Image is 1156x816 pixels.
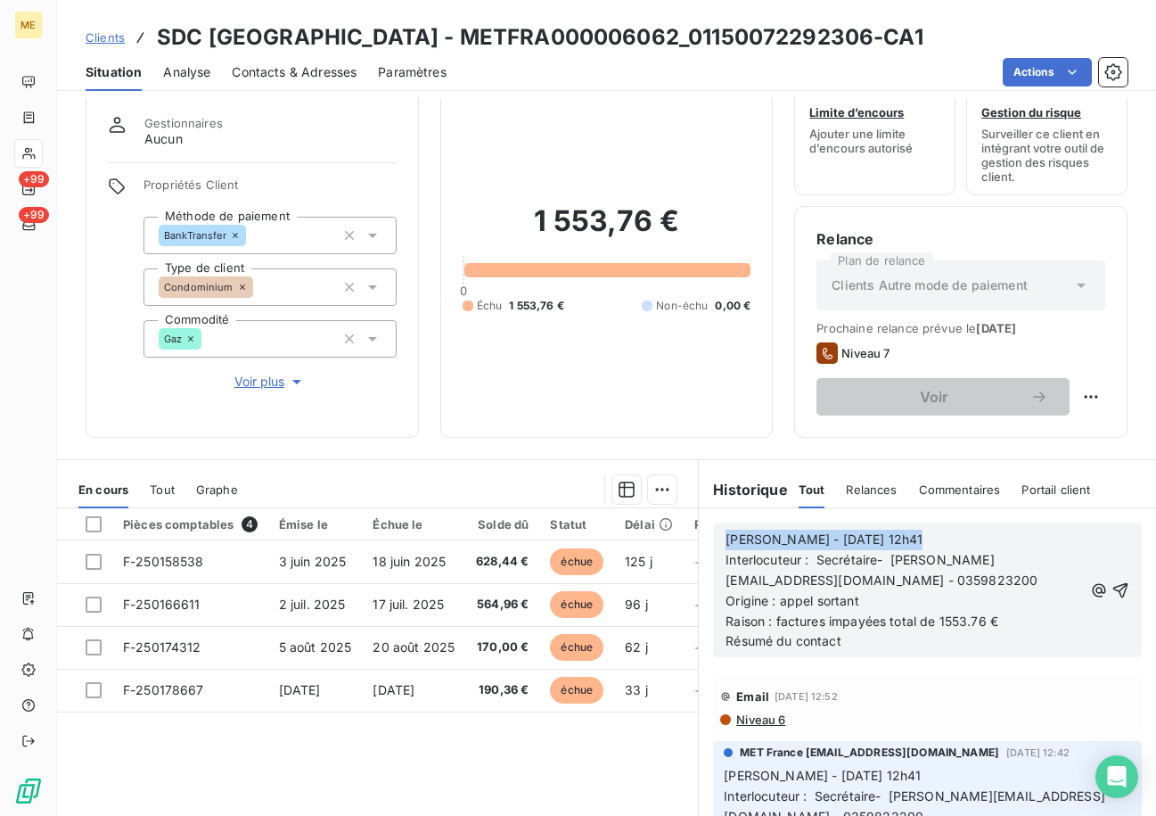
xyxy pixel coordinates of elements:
h6: Historique [699,479,788,500]
div: Solde dû [476,517,529,532]
span: Non-échu [656,298,708,314]
span: Raison : factures impayées total de 1553.76 € [726,614,998,629]
span: 0 [460,284,467,298]
span: MET France [EMAIL_ADDRESS][DOMAIN_NAME] [740,745,999,761]
span: Origine : appel sortant [726,593,858,608]
span: +110 j [694,554,728,569]
div: Émise le [279,517,352,532]
span: 4 [242,516,258,532]
span: Niveau 7 [841,346,890,360]
span: 5 août 2025 [279,639,352,655]
span: Résumé du contact [726,633,841,648]
span: 2 juil. 2025 [279,597,346,612]
span: [DATE] [976,321,1016,335]
span: Relances [846,482,897,497]
span: Aucun [144,130,183,148]
input: Ajouter une valeur [246,227,260,243]
span: échue [550,634,603,661]
span: 0,00 € [715,298,750,314]
span: 1 553,76 € [509,298,564,314]
div: Statut [550,517,603,532]
span: En cours [78,482,128,497]
span: Prochaine relance prévue le [816,321,1105,335]
span: [DATE] [279,682,321,697]
span: 170,00 € [476,639,529,656]
a: Clients [86,29,125,46]
button: Gestion du risqueSurveiller ce client en intégrant votre outil de gestion des risques client. [966,58,1127,195]
span: 62 j [625,639,648,655]
span: Analyse [163,63,210,81]
span: [DATE] [373,682,414,697]
h6: Relance [816,228,1105,250]
span: 18 juin 2025 [373,554,446,569]
span: Propriétés Client [143,177,397,202]
button: Voir [816,378,1070,416]
span: Situation [86,63,142,81]
span: +47 j [694,639,725,655]
input: Ajouter une valeur [253,279,267,295]
span: Portail client [1021,482,1090,497]
span: [DATE] 12:42 [1006,747,1070,758]
span: Paramètres [378,63,447,81]
span: Gaz [164,334,182,344]
div: Retard [694,517,751,532]
span: 190,36 € [476,681,529,699]
span: 33 j [625,682,648,697]
span: Contacts & Adresses [232,63,357,81]
span: +99 [19,207,49,223]
span: +81 j [694,597,723,612]
span: Niveau 6 [734,713,785,727]
span: Condominium [164,282,234,293]
span: échue [550,677,603,704]
span: +99 [19,171,49,187]
span: [PERSON_NAME] - [DATE] 12h41 [724,768,921,783]
span: Gestion du risque [981,105,1081,120]
span: 96 j [625,597,648,612]
span: F-250178667 [123,682,204,697]
span: F-250174312 [123,639,201,655]
span: Échu [477,298,503,314]
div: ME [14,11,43,39]
span: Tout [799,482,825,497]
span: Gestionnaires [144,116,223,130]
span: BankTransfer [164,230,226,241]
span: échue [550,548,603,575]
span: Email [736,689,769,704]
h2: 1 553,76 € [463,203,751,257]
span: [DATE] 12:52 [775,691,838,702]
span: Commentaires [919,482,1001,497]
span: Voir plus [234,373,306,391]
img: Logo LeanPay [14,777,43,805]
span: Surveiller ce client en intégrant votre outil de gestion des risques client. [981,127,1112,184]
span: Interlocuteur : Secrétaire- [PERSON_NAME][EMAIL_ADDRESS][DOMAIN_NAME] - 0359823200 [726,552,1037,588]
span: Ajouter une limite d’encours autorisé [809,127,940,155]
span: Voir [838,390,1030,404]
button: Actions [1003,58,1092,87]
h3: SDC [GEOGRAPHIC_DATA] - METFRA000006062_01150072292306-CA1 [157,21,923,54]
span: 564,96 € [476,596,529,614]
span: F-250166611 [123,597,201,612]
span: 17 juil. 2025 [373,597,444,612]
span: 3 juin 2025 [279,554,347,569]
span: Limite d’encours [809,105,904,120]
div: Délai [625,517,673,532]
span: Clients [86,30,125,45]
span: 628,44 € [476,553,529,571]
span: Tout [150,482,175,497]
button: Voir plus [143,372,397,392]
span: +18 j [694,682,723,697]
span: échue [550,591,603,618]
span: 20 août 2025 [373,639,455,655]
button: Limite d’encoursAjouter une limite d’encours autorisé [794,58,955,195]
span: [PERSON_NAME] - [DATE] 12h41 [726,532,922,547]
span: 125 j [625,554,652,569]
div: Pièces comptables [123,516,258,532]
div: Open Intercom Messenger [1095,755,1138,798]
span: F-250158538 [123,554,204,569]
span: Clients Autre mode de paiement [832,276,1028,294]
span: Graphe [196,482,238,497]
div: Échue le [373,517,455,532]
input: Ajouter une valeur [201,331,216,347]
